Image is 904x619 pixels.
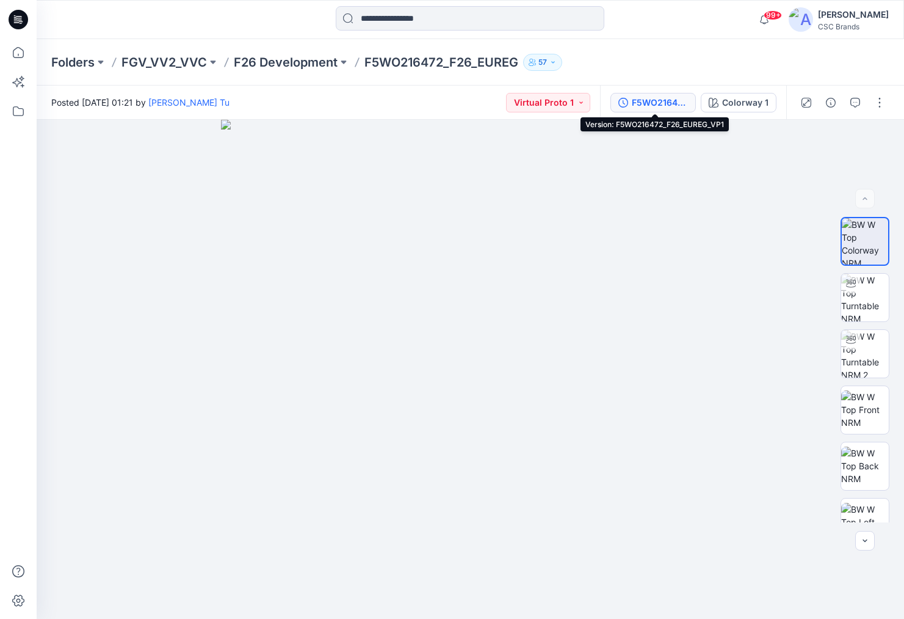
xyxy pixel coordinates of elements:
[818,7,889,22] div: [PERSON_NAME]
[538,56,547,69] p: 57
[610,93,696,112] button: F5WO216472_F26_EUREG_VP1
[121,54,207,71] a: FGV_VV2_VVC
[818,22,889,31] div: CSC Brands
[841,330,889,378] img: BW W Top Turntable NRM 2
[221,120,720,619] img: eyJhbGciOiJIUzI1NiIsImtpZCI6IjAiLCJzbHQiOiJzZXMiLCJ0eXAiOiJKV1QifQ.eyJkYXRhIjp7InR5cGUiOiJzdG9yYW...
[701,93,776,112] button: Colorway 1
[821,93,841,112] button: Details
[51,54,95,71] a: Folders
[841,503,889,541] img: BW W Top Left NRM
[51,96,230,109] span: Posted [DATE] 01:21 by
[841,390,889,429] img: BW W Top Front NRM
[789,7,813,32] img: avatar
[764,10,782,20] span: 99+
[148,97,230,108] a: [PERSON_NAME] Tu
[364,54,518,71] p: F5WO216472_F26_EUREG
[632,96,688,109] div: F5WO216472_F26_EUREG_VP1
[842,218,888,265] img: BW W Top Colorway NRM
[841,274,889,321] img: BW W Top Turntable NRM
[841,447,889,485] img: BW W Top Back NRM
[523,54,562,71] button: 57
[234,54,338,71] a: F26 Development
[722,96,768,109] div: Colorway 1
